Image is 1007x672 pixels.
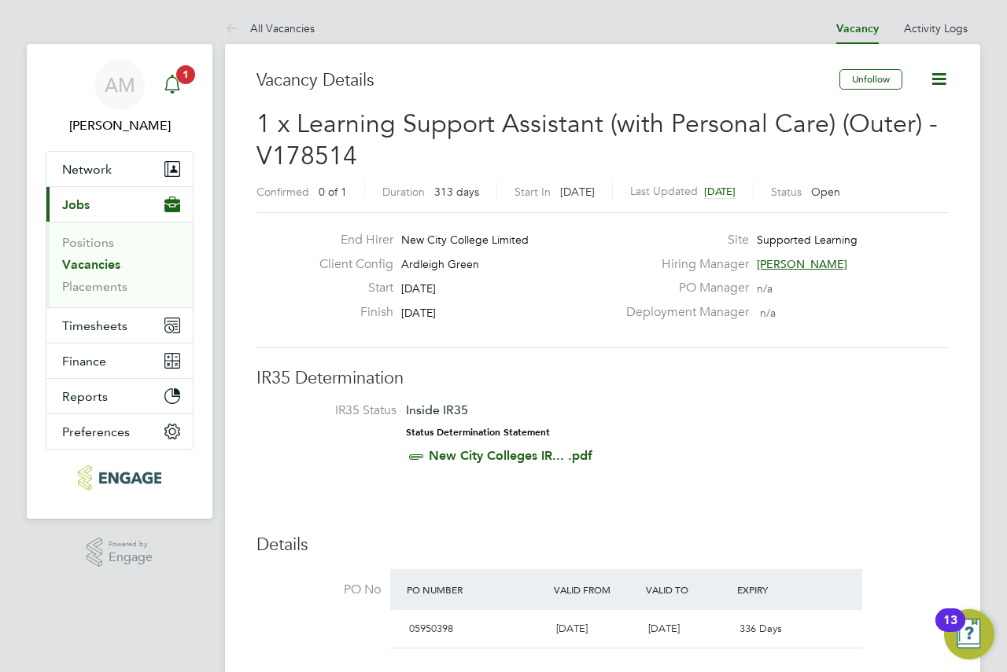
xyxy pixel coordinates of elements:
[46,414,193,449] button: Preferences
[434,185,479,199] span: 313 days
[62,389,108,404] span: Reports
[429,448,592,463] a: New City Colleges IR... .pdf
[307,256,393,273] label: Client Config
[904,21,968,35] a: Activity Logs
[319,185,347,199] span: 0 of 1
[556,622,588,635] span: [DATE]
[46,343,193,378] button: Finance
[105,75,135,95] span: AM
[62,162,112,177] span: Network
[62,424,130,439] span: Preferences
[704,185,736,198] span: [DATE]
[617,280,749,296] label: PO Manager
[157,60,188,110] a: 1
[617,256,749,273] label: Hiring Manager
[256,367,949,390] h3: IR35 Determination
[256,69,839,92] h3: Vacancy Details
[401,233,529,247] span: New City College Limited
[46,187,193,222] button: Jobs
[642,575,734,604] div: Valid To
[307,304,393,321] label: Finish
[256,185,309,199] label: Confirmed
[944,609,994,659] button: Open Resource Center, 13 new notifications
[406,402,468,417] span: Inside IR35
[401,281,436,296] span: [DATE]
[46,116,194,135] span: Andrew Murphy
[62,279,127,294] a: Placements
[771,185,802,199] label: Status
[78,465,161,490] img: axcis-logo-retina.png
[256,582,381,598] label: PO No
[811,185,840,199] span: Open
[839,69,902,90] button: Unfollow
[617,304,749,321] label: Deployment Manager
[617,232,749,248] label: Site
[46,379,193,413] button: Reports
[757,257,847,271] span: [PERSON_NAME]
[836,22,879,35] a: Vacancy
[648,622,680,635] span: [DATE]
[225,21,315,35] a: All Vacancies
[401,257,479,271] span: Ardleigh Green
[757,281,773,296] span: n/a
[760,306,776,320] span: n/a
[46,152,193,186] button: Network
[515,185,551,199] label: Start In
[62,197,90,212] span: Jobs
[630,184,698,198] label: Last Updated
[401,306,436,320] span: [DATE]
[272,402,397,419] label: IR35 Status
[943,620,957,641] div: 13
[109,538,153,551] span: Powered by
[46,465,194,490] a: Go to home page
[757,233,858,247] span: Supported Learning
[307,280,393,296] label: Start
[409,622,453,635] span: 05950398
[307,232,393,248] label: End Hirer
[560,185,595,199] span: [DATE]
[406,427,550,438] strong: Status Determination Statement
[62,318,127,333] span: Timesheets
[62,235,114,250] a: Positions
[176,65,195,84] span: 1
[740,622,782,635] span: 336 Days
[382,185,425,199] label: Duration
[550,575,642,604] div: Valid From
[46,222,193,307] div: Jobs
[109,551,153,564] span: Engage
[256,108,938,172] span: 1 x Learning Support Assistant (with Personal Care) (Outer) - V178514
[27,44,212,519] nav: Main navigation
[256,534,949,556] h3: Details
[46,60,194,135] a: AM[PERSON_NAME]
[62,257,120,272] a: Vacancies
[46,308,193,343] button: Timesheets
[62,354,106,369] span: Finance
[403,575,550,604] div: PO Number
[87,538,153,567] a: Powered byEngage
[733,575,825,604] div: Expiry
